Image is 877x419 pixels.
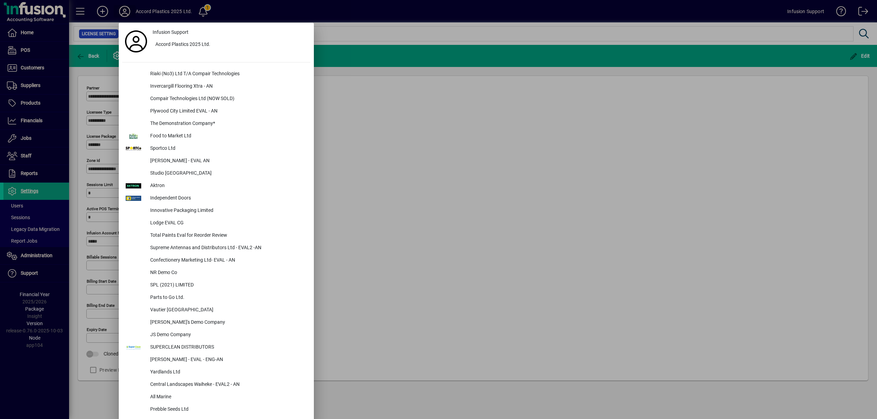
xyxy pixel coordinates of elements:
button: The Demonstration Company* [122,118,310,130]
div: Studio [GEOGRAPHIC_DATA] [145,167,310,180]
button: [PERSON_NAME] - EVAL AN [122,155,310,167]
button: Riaki (No3) Ltd T/A Compair Technologies [122,68,310,80]
div: Confectionery Marketing Ltd- EVAL - AN [145,254,310,267]
button: Total Paints Eval for Reorder Review [122,230,310,242]
button: Vautier [GEOGRAPHIC_DATA] [122,304,310,316]
a: Profile [122,35,150,48]
div: [PERSON_NAME]'s Demo Company [145,316,310,329]
button: NR Demo Co [122,267,310,279]
button: Aktron [122,180,310,192]
div: Invercargill Flooring Xtra - AN [145,80,310,93]
div: JS Demo Company [145,329,310,341]
div: [PERSON_NAME] - EVAL - ENG-AN [145,354,310,366]
a: Infusion Support [150,26,310,39]
button: Invercargill Flooring Xtra - AN [122,80,310,93]
div: Central Landscapes Waiheke - EVAL2 - AN [145,379,310,391]
div: Vautier [GEOGRAPHIC_DATA] [145,304,310,316]
button: JS Demo Company [122,329,310,341]
div: Riaki (No3) Ltd T/A Compair Technologies [145,68,310,80]
button: Studio [GEOGRAPHIC_DATA] [122,167,310,180]
div: Sportco Ltd [145,143,310,155]
span: Infusion Support [153,29,189,36]
button: Plywood City Limited EVAL - AN [122,105,310,118]
button: Prebble Seeds Ltd [122,403,310,416]
div: Food to Market Ltd [145,130,310,143]
div: Total Paints Eval for Reorder Review [145,230,310,242]
button: Compair Technologies Ltd (NOW SOLD) [122,93,310,105]
button: Food to Market Ltd [122,130,310,143]
div: Aktron [145,180,310,192]
button: SPL (2021) LIMITED [122,279,310,292]
button: Independent Doors [122,192,310,205]
div: Prebble Seeds Ltd [145,403,310,416]
button: SUPERCLEAN DISTRIBUTORS [122,341,310,354]
div: Compair Technologies Ltd (NOW SOLD) [145,93,310,105]
button: Parts to Go Ltd. [122,292,310,304]
button: Yardlands Ltd [122,366,310,379]
div: All Marine [145,391,310,403]
div: Innovative Packaging Limited [145,205,310,217]
div: SPL (2021) LIMITED [145,279,310,292]
button: [PERSON_NAME]'s Demo Company [122,316,310,329]
div: NR Demo Co [145,267,310,279]
div: Parts to Go Ltd. [145,292,310,304]
div: Yardlands Ltd [145,366,310,379]
div: Lodge EVAL CG [145,217,310,230]
button: Accord Plastics 2025 Ltd. [150,39,310,51]
button: [PERSON_NAME] - EVAL - ENG-AN [122,354,310,366]
div: Plywood City Limited EVAL - AN [145,105,310,118]
div: SUPERCLEAN DISTRIBUTORS [145,341,310,354]
button: Innovative Packaging Limited [122,205,310,217]
button: Central Landscapes Waiheke - EVAL2 - AN [122,379,310,391]
button: All Marine [122,391,310,403]
button: Sportco Ltd [122,143,310,155]
div: Supreme Antennas and Distributors Ltd - EVAL2 -AN [145,242,310,254]
div: [PERSON_NAME] - EVAL AN [145,155,310,167]
div: The Demonstration Company* [145,118,310,130]
div: Independent Doors [145,192,310,205]
button: Confectionery Marketing Ltd- EVAL - AN [122,254,310,267]
button: Lodge EVAL CG [122,217,310,230]
button: Supreme Antennas and Distributors Ltd - EVAL2 -AN [122,242,310,254]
